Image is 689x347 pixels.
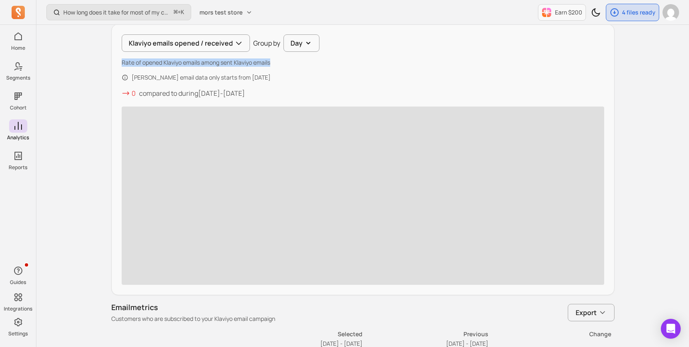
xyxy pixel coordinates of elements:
p: Segments [6,75,30,81]
p: Selected [238,330,363,338]
button: mors test store [194,5,257,20]
p: Integrations [4,306,32,312]
p: Settings [8,330,28,337]
p: Earn $200 [555,8,582,17]
button: Toggle dark mode [588,4,604,21]
p: Rate of opened Klaviyo emails among sent Klaviyo emails [122,58,604,67]
p: Analytics [7,134,29,141]
button: Export [568,304,615,321]
button: Guides [9,262,27,287]
p: Cohort [10,104,26,111]
p: Previous [363,330,488,338]
span: + [174,8,184,17]
p: Change [489,330,611,338]
p: Customers who are subscribed to your Klaviyo email campaign [111,315,275,323]
kbd: ⌘ [173,7,178,18]
button: Klaviyo emails opened / received [122,34,250,52]
div: Open Intercom Messenger [661,319,681,339]
p: compared to during [DATE] - [DATE] [139,88,245,98]
p: Email metrics [111,302,275,313]
button: Earn $200 [538,4,586,21]
p: Home [11,45,25,51]
span: mors test store [199,8,242,17]
p: 4 files ready [622,8,655,17]
span: ‌ [122,107,604,285]
p: 0 [132,88,136,98]
button: Day [283,34,319,52]
button: How long does it take for most of my customers to buy again?⌘+K [46,4,191,20]
span: Export [576,308,597,318]
img: avatar [663,4,679,21]
kbd: K [181,9,184,16]
p: Guides [10,279,26,286]
p: Group by [253,38,280,48]
p: How long does it take for most of my customers to buy again? [63,8,170,17]
p: [PERSON_NAME] email data only starts from [DATE] [132,73,271,82]
p: Reports [9,164,27,171]
button: 4 files ready [606,4,659,21]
